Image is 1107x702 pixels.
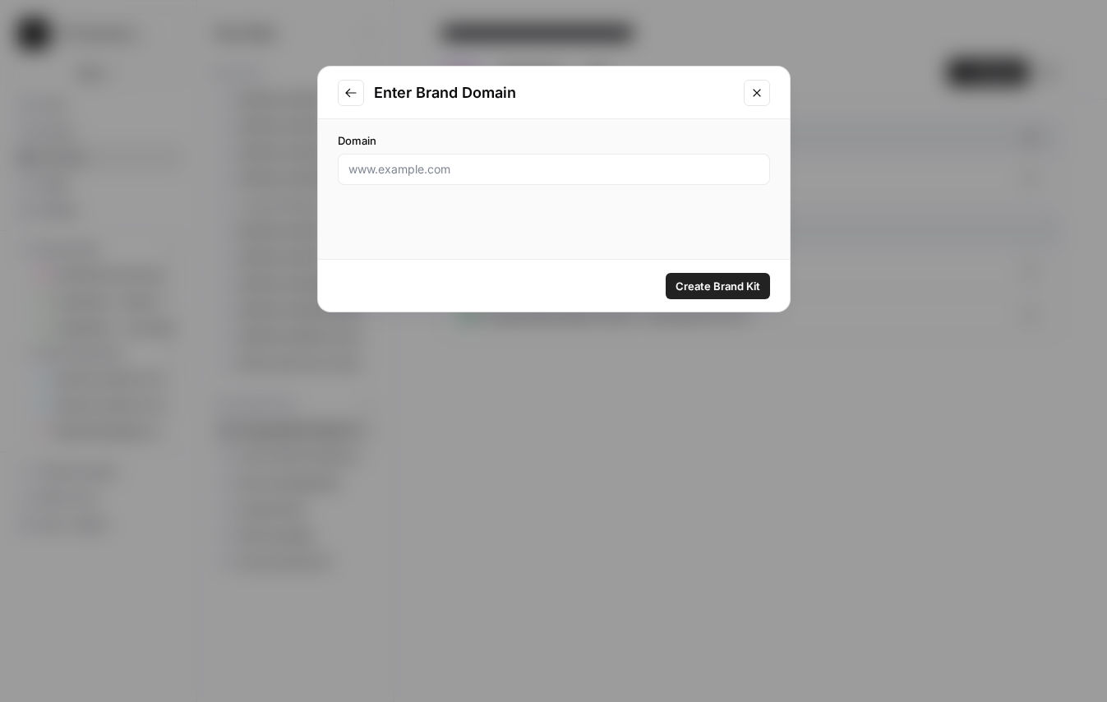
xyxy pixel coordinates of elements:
span: Create Brand Kit [676,278,760,294]
button: Go to previous step [338,80,364,106]
h2: Enter Brand Domain [374,81,734,104]
input: www.example.com [348,161,759,178]
button: Close modal [744,80,770,106]
button: Create Brand Kit [666,273,770,299]
label: Domain [338,132,770,149]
